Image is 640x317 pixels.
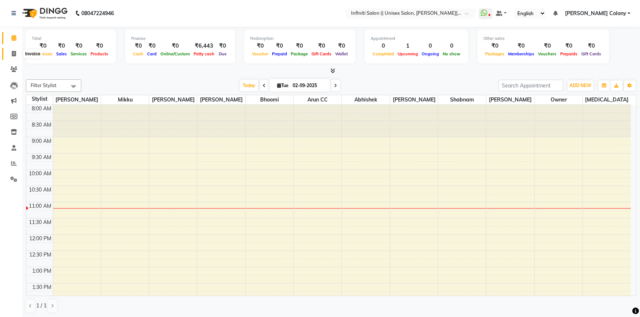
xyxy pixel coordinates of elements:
span: Mikku [101,95,149,104]
span: Prepaid [270,51,289,56]
button: ADD NEW [568,80,593,91]
div: ₹0 [310,42,333,50]
div: ₹0 [250,42,270,50]
span: Gift Cards [310,51,333,56]
span: [PERSON_NAME] [149,95,197,104]
div: ₹0 [289,42,310,50]
span: Prepaids [558,51,579,56]
div: 1 [396,42,420,50]
span: Completed [371,51,396,56]
div: 11:30 AM [27,218,53,226]
span: Upcoming [396,51,420,56]
div: ₹0 [333,42,350,50]
div: ₹0 [131,42,145,50]
div: ₹0 [32,42,54,50]
div: 0 [371,42,396,50]
span: Ongoing [420,51,441,56]
div: ₹0 [145,42,159,50]
span: Memberships [506,51,536,56]
div: ₹6,443 [192,42,216,50]
b: 08047224946 [81,3,114,24]
span: Vouchers [536,51,558,56]
span: Shabnam [438,95,486,104]
div: ₹0 [536,42,558,50]
span: [PERSON_NAME] [53,95,101,104]
div: 11:00 AM [27,202,53,210]
span: Sales [54,51,69,56]
div: Total [32,35,110,42]
div: Stylist [26,95,53,103]
div: 8:30 AM [30,121,53,129]
div: 8:00 AM [30,105,53,113]
div: 10:00 AM [27,170,53,178]
span: Wallet [333,51,350,56]
span: [PERSON_NAME] [486,95,534,104]
span: Packages [483,51,506,56]
div: Invoice [23,49,42,58]
span: Voucher [250,51,270,56]
span: Abhishek [342,95,389,104]
div: 12:30 PM [28,251,53,259]
div: ₹0 [159,42,192,50]
div: ₹0 [216,42,229,50]
div: 9:30 AM [30,154,53,161]
div: 0 [420,42,441,50]
div: ₹0 [506,42,536,50]
input: 2025-09-02 [290,80,327,91]
div: Other sales [483,35,603,42]
span: Arun CC [294,95,341,104]
div: 12:00 PM [28,235,53,242]
span: Card [145,51,159,56]
span: Cash [131,51,145,56]
span: Owner [535,95,582,104]
span: [PERSON_NAME] Colony [565,10,626,17]
span: Today [240,80,258,91]
div: ₹0 [89,42,110,50]
span: [PERSON_NAME] [197,95,245,104]
span: 1 / 1 [36,302,47,310]
span: [PERSON_NAME] [390,95,438,104]
div: ₹0 [69,42,89,50]
div: 1:30 PM [31,283,53,291]
div: Finance [131,35,229,42]
span: Package [289,51,310,56]
div: 1:00 PM [31,267,53,275]
div: ₹0 [270,42,289,50]
span: Bhoomi [246,95,293,104]
div: 0 [441,42,462,50]
div: ₹0 [483,42,506,50]
div: 10:30 AM [27,186,53,194]
span: No show [441,51,462,56]
div: ₹0 [579,42,603,50]
span: Due [217,51,228,56]
span: Filter Stylist [31,82,57,88]
div: ₹0 [558,42,579,50]
div: Redemption [250,35,350,42]
span: Tue [275,83,290,88]
div: ₹0 [54,42,69,50]
span: Services [69,51,89,56]
span: Gift Cards [579,51,603,56]
div: Appointment [371,35,462,42]
input: Search Appointment [498,80,563,91]
img: logo [19,3,69,24]
span: Products [89,51,110,56]
span: ADD NEW [569,83,591,88]
div: 9:00 AM [30,137,53,145]
span: [MEDICAL_DATA] [583,95,631,104]
span: Online/Custom [159,51,192,56]
span: Petty cash [192,51,216,56]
